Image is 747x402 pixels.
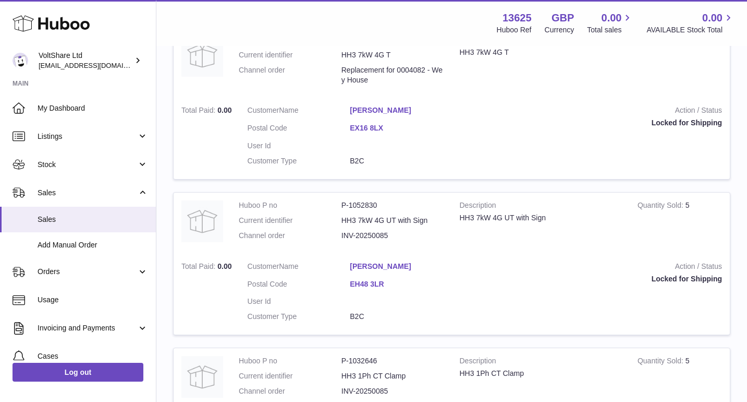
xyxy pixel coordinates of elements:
dt: Current identifier [239,371,341,381]
a: 0.00 Total sales [587,11,633,35]
strong: 13625 [503,11,532,25]
span: Invoicing and Payments [38,323,137,333]
span: Customer [248,262,279,270]
a: [PERSON_NAME] [350,105,452,115]
dt: Channel order [239,231,341,241]
strong: Description [460,356,622,369]
a: EX16 8LX [350,123,452,133]
span: My Dashboard [38,103,148,113]
span: Cases [38,351,148,361]
div: VoltShare Ltd [39,51,132,70]
img: no-photo.jpg [181,356,223,398]
dt: Postal Code [248,123,350,136]
a: [PERSON_NAME] [350,262,452,271]
strong: Quantity Sold [638,357,685,368]
dt: Customer Type [248,312,350,322]
dd: HH3 7kW 4G T [341,50,444,60]
td: 5 [630,193,730,254]
span: 0.00 [602,11,622,25]
div: Locked for Shipping [468,118,722,128]
img: info@voltshare.co.uk [13,53,28,68]
strong: Action / Status [468,105,722,118]
dd: HH3 7kW 4G UT with Sign [341,216,444,226]
strong: Quantity Sold [638,201,685,212]
dd: B2C [350,312,452,322]
span: Add Manual Order [38,240,148,250]
dd: Replacement for 0004082 - Wey House [341,65,444,85]
strong: Total Paid [181,106,217,117]
span: [EMAIL_ADDRESS][DOMAIN_NAME] [39,61,153,69]
dt: Huboo P no [239,200,341,210]
span: Sales [38,215,148,224]
span: 0.00 [217,106,231,114]
dt: Channel order [239,386,341,396]
dd: INV-20250085 [341,386,444,396]
span: Orders [38,267,137,277]
dt: Huboo P no [239,356,341,366]
div: Huboo Ref [497,25,532,35]
strong: Total Paid [181,262,217,273]
dd: B2C [350,156,452,166]
dd: HH3 1Ph CT Clamp [341,371,444,381]
span: AVAILABLE Stock Total [646,25,734,35]
span: Customer [248,106,279,114]
dd: P-1052830 [341,200,444,210]
span: Sales [38,188,137,198]
td: 1 [630,27,730,98]
strong: Action / Status [468,262,722,274]
img: no-photo.jpg [181,200,223,242]
strong: Description [460,200,622,213]
div: Currency [545,25,574,35]
span: Usage [38,295,148,305]
dd: P-1032646 [341,356,444,366]
dt: User Id [248,297,350,306]
strong: GBP [552,11,574,25]
div: HH3 7kW 4G UT with Sign [460,213,622,223]
dt: Postal Code [248,279,350,292]
a: 0.00 AVAILABLE Stock Total [646,11,734,35]
dt: User Id [248,141,350,151]
span: Stock [38,160,137,170]
dt: Current identifier [239,216,341,226]
dt: Channel order [239,65,341,85]
dd: INV-20250085 [341,231,444,241]
span: 0.00 [702,11,722,25]
span: Listings [38,132,137,141]
span: Total sales [587,25,633,35]
dt: Name [248,105,350,118]
div: HH3 1Ph CT Clamp [460,369,622,379]
a: Log out [13,363,143,382]
dt: Current identifier [239,50,341,60]
a: EH48 3LR [350,279,452,289]
span: 0.00 [217,262,231,270]
dt: Name [248,262,350,274]
dt: Customer Type [248,156,350,166]
img: no-photo.jpg [181,35,223,77]
div: HH3 7kW 4G T [460,48,622,57]
div: Locked for Shipping [468,274,722,284]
